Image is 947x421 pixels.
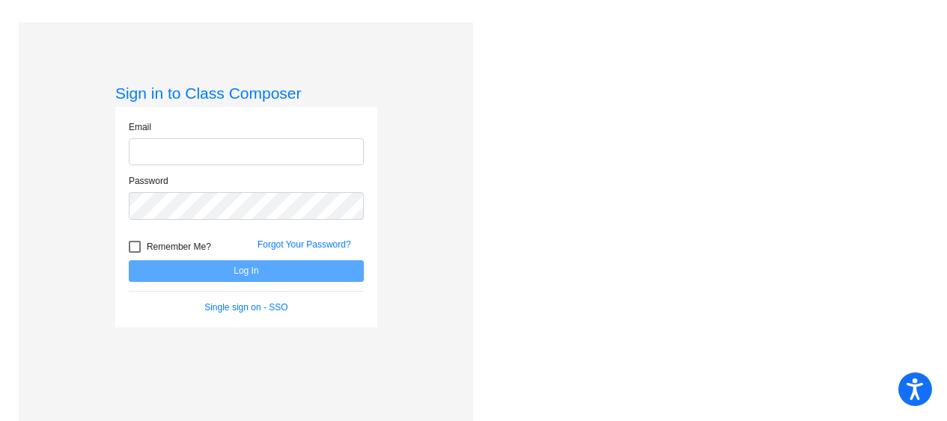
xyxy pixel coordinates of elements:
a: Single sign on - SSO [204,302,287,313]
h3: Sign in to Class Composer [115,84,377,102]
span: Remember Me? [147,238,211,256]
button: Log In [129,260,364,282]
label: Email [129,120,151,134]
label: Password [129,174,168,188]
a: Forgot Your Password? [258,239,351,250]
